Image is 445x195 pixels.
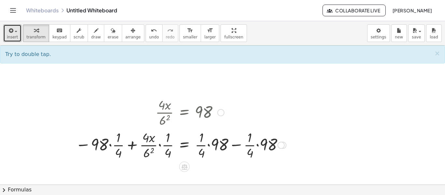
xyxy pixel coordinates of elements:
[166,35,175,39] span: redo
[149,35,159,39] span: undo
[23,24,49,42] button: transform
[430,35,438,39] span: load
[88,24,105,42] button: draw
[108,35,118,39] span: erase
[328,7,380,13] span: Collaborate Live
[207,27,213,35] i: format_size
[201,24,219,42] button: format_sizelarger
[426,24,442,42] button: load
[367,24,390,42] button: settings
[179,24,201,42] button: format_sizesmaller
[146,24,163,42] button: undoundo
[7,35,18,39] span: insert
[49,24,70,42] button: keyboardkeypad
[204,35,216,39] span: larger
[391,24,407,42] button: new
[392,7,432,13] span: [PERSON_NAME]
[91,35,101,39] span: draw
[52,35,67,39] span: keypad
[70,24,88,42] button: scrub
[74,35,84,39] span: scrub
[387,5,437,16] button: [PERSON_NAME]
[125,35,141,39] span: arrange
[56,27,63,35] i: keyboard
[26,7,59,14] a: Whiteboards
[104,24,122,42] button: erase
[395,35,403,39] span: new
[224,35,243,39] span: fullscreen
[187,27,193,35] i: format_size
[26,35,46,39] span: transform
[162,24,178,42] button: redoredo
[3,24,22,42] button: insert
[167,27,173,35] i: redo
[323,5,386,16] button: Collaborate Live
[412,35,421,39] span: save
[5,51,51,57] span: Try to double tap.
[8,5,18,16] button: Toggle navigation
[221,24,247,42] button: fullscreen
[122,24,144,42] button: arrange
[371,35,386,39] span: settings
[179,161,190,172] div: Apply the same math to both sides of the equation
[183,35,197,39] span: smaller
[434,50,440,57] button: ×
[408,24,425,42] button: save
[151,27,157,35] i: undo
[434,49,440,57] span: ×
